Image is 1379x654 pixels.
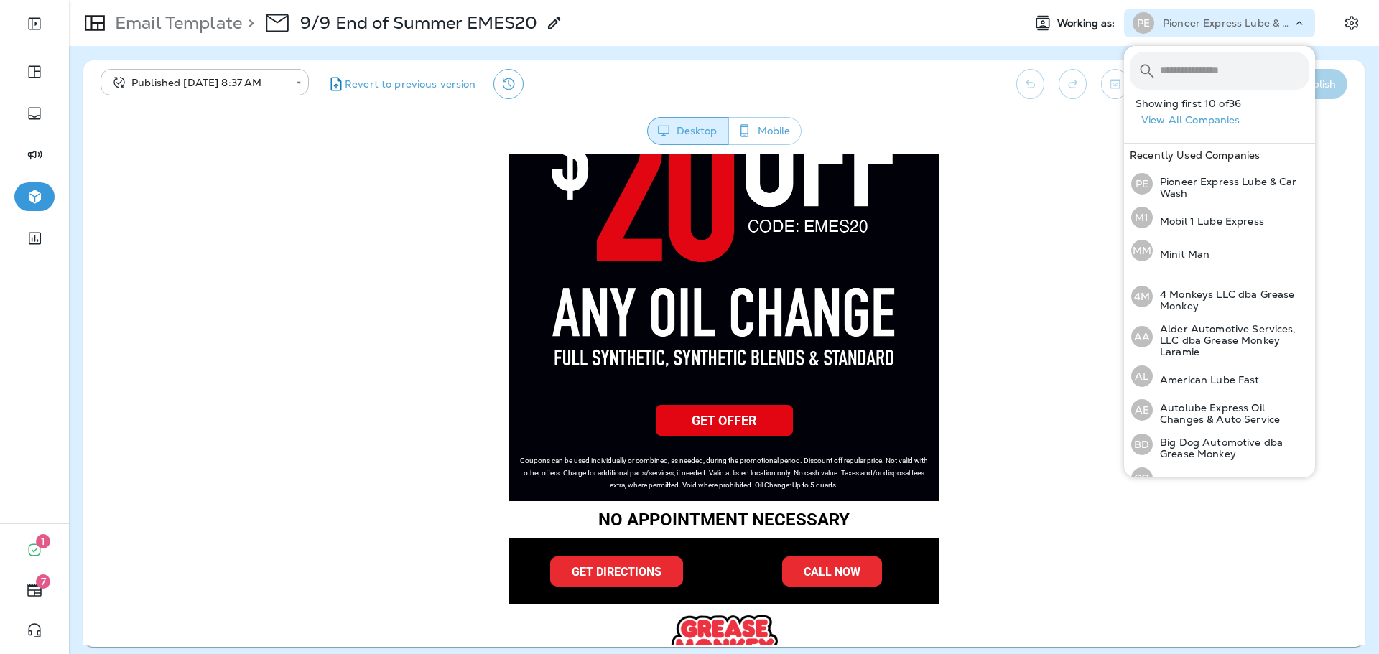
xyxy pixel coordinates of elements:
[1124,144,1315,167] div: Recently Used Companies
[1131,173,1153,195] div: PE
[1124,393,1315,427] button: AEAutolube Express Oil Changes & Auto Service
[1131,399,1153,421] div: AE
[587,461,695,521] img: Grease Monkey Oil Changes & More
[608,258,674,274] strong: GET OFFER
[1136,109,1315,131] button: View All Companies
[1153,402,1309,425] p: Autolube Express Oil Changes & Auto Service
[1131,326,1153,347] div: AA
[1153,176,1309,199] p: Pioneer Express Lube & Car Wash
[1163,17,1292,29] p: Pioneer Express Lube & Car Wash
[1131,207,1153,228] div: M1
[1153,248,1209,260] p: Minit Man
[1124,314,1315,360] button: AAAlder Automotive Services, LLC dba Grease Monkey Laramie
[1124,201,1315,234] button: M1Mobil 1 Lube Express
[1124,427,1315,462] button: BDBig Dog Automotive dba Grease Monkey
[1153,476,1248,487] p: Cars of Character
[1131,365,1153,387] div: AL
[1124,279,1315,314] button: 4M4 Monkeys LLC dba Grease Monkey
[1131,467,1153,489] div: CO
[515,355,766,375] span: NO APPOINTMENT NECESSARY
[36,534,50,548] span: 1
[109,12,242,34] p: Email Template
[14,576,55,604] button: 7
[14,536,55,564] button: 1
[488,411,578,424] span: GET DIRECTIONS
[1153,289,1309,312] p: 4 Monkeys LLC dba Grease Monkey
[242,12,254,34] p: >
[1153,436,1309,459] p: Big Dog Automotive dba Grease Monkey
[14,9,55,38] button: Expand Sidebar
[720,411,777,424] span: CALL NOW
[111,75,286,90] div: Published [DATE] 8:37 AM
[345,78,476,91] span: Revert to previous version
[1131,434,1153,455] div: BD
[1124,462,1315,495] button: COCars of Character
[1124,167,1315,201] button: PEPioneer Express Lube & Car Wash
[699,402,799,432] a: CALL NOW
[1339,10,1365,36] button: Settings
[572,251,710,282] a: GET OFFER
[493,69,524,99] button: View Changelog
[647,117,729,145] button: Desktop
[467,402,600,432] a: GET DIRECTIONS
[1153,323,1309,358] p: Alder Automotive Services, LLC dba Grease Monkey Laramie
[1136,98,1315,109] p: Showing first 10 of 36
[1153,374,1260,386] p: American Lube Fast
[1131,240,1153,261] div: MM
[1124,360,1315,393] button: ALAmerican Lube Fast
[1124,234,1315,267] button: MMMinit Man
[36,574,50,589] span: 7
[437,302,845,335] span: Coupons can be used individually or combined, as needed, during the promotional period. Discount ...
[1133,12,1154,34] div: PE
[1057,17,1118,29] span: Working as:
[300,12,537,34] p: 9/9 End of Summer EMES20
[728,117,802,145] button: Mobile
[1153,215,1264,227] p: Mobil 1 Lube Express
[320,69,482,99] button: Revert to previous version
[1131,286,1153,307] div: 4M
